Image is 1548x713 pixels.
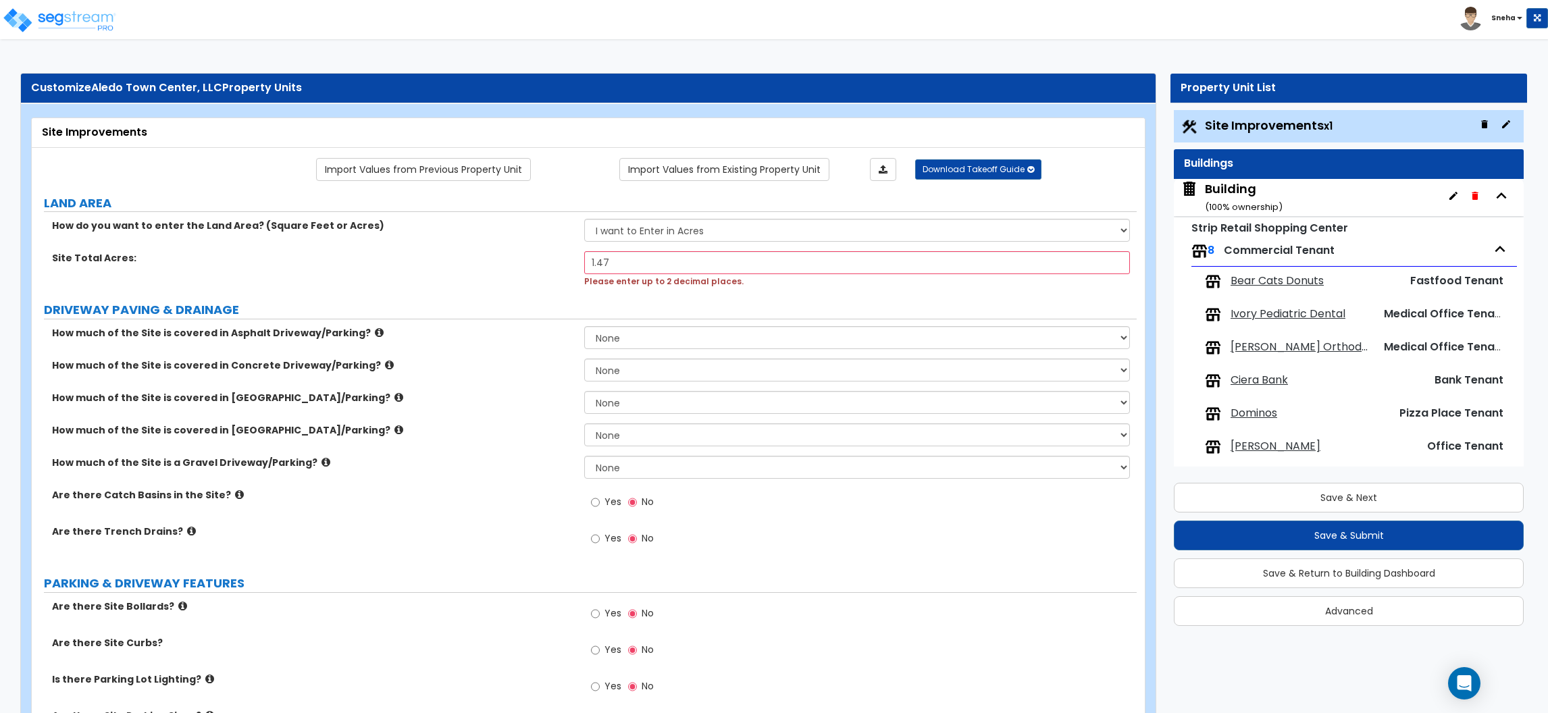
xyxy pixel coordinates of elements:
[52,251,574,265] label: Site Total Acres:
[1205,273,1221,290] img: tenants.png
[385,360,394,370] i: click for more info!
[584,275,744,287] span: Please enter up to 2 decimal places.
[1184,156,1514,171] div: Buildings
[1181,80,1517,96] div: Property Unit List
[1459,7,1482,30] img: avatar.png
[52,600,574,613] label: Are there Site Bollards?
[591,495,600,510] input: Yes
[187,526,196,536] i: click for more info!
[2,7,117,34] img: logo_pro_r.png
[1174,521,1524,550] button: Save & Submit
[235,490,244,500] i: click for more info!
[642,531,654,545] span: No
[915,159,1041,180] button: Download Takeoff Guide
[52,672,574,686] label: Is there Parking Lot Lighting?
[205,674,214,684] i: click for more info!
[52,219,574,232] label: How do you want to enter the Land Area? (Square Feet or Acres)
[1181,118,1198,136] img: Construction.png
[1231,273,1324,289] span: Bear Cats Donuts
[591,679,600,694] input: Yes
[1174,483,1524,512] button: Save & Next
[52,359,574,372] label: How much of the Site is covered in Concrete Driveway/Parking?
[591,643,600,658] input: Yes
[1205,340,1221,356] img: tenants.png
[642,679,654,693] span: No
[316,158,531,181] a: Import the dynamic attribute values from previous properties.
[628,531,637,546] input: No
[52,525,574,538] label: Are there Trench Drains?
[1231,307,1345,322] span: Ivory Pediatric Dental
[1205,439,1221,455] img: tenants.png
[1205,307,1221,323] img: tenants.png
[52,636,574,650] label: Are there Site Curbs?
[604,606,621,620] span: Yes
[628,643,637,658] input: No
[52,391,574,404] label: How much of the Site is covered in [GEOGRAPHIC_DATA]/Parking?
[642,643,654,656] span: No
[321,457,330,467] i: click for more info!
[375,327,384,338] i: click for more info!
[1191,220,1348,236] small: Strip Retail Shopping Center
[1181,180,1198,198] img: building.svg
[91,80,222,95] span: Aledo Town Center, LLC
[628,679,637,694] input: No
[642,495,654,508] span: No
[1324,119,1333,133] small: x1
[1205,180,1283,215] div: Building
[1231,439,1320,454] span: Edward Jones
[44,194,1137,212] label: LAND AREA
[1174,558,1524,588] button: Save & Return to Building Dashboard
[52,456,574,469] label: How much of the Site is a Gravel Driveway/Parking?
[1205,201,1283,213] small: ( 100 % ownership)
[44,301,1137,319] label: DRIVEWAY PAVING & DRAINAGE
[52,423,574,437] label: How much of the Site is covered in [GEOGRAPHIC_DATA]/Parking?
[1427,438,1503,454] span: Office Tenant
[1231,406,1277,421] span: Dominos
[604,643,621,656] span: Yes
[642,606,654,620] span: No
[1174,596,1524,626] button: Advanced
[1410,273,1503,288] span: Fastfood Tenant
[52,488,574,502] label: Are there Catch Basins in the Site?
[394,392,403,402] i: click for more info!
[619,158,829,181] a: Import the dynamic attribute values from existing properties.
[1205,373,1221,389] img: tenants.png
[604,531,621,545] span: Yes
[604,679,621,693] span: Yes
[591,531,600,546] input: Yes
[1448,667,1480,699] div: Open Intercom Messenger
[1205,117,1333,134] span: Site Improvements
[1181,180,1283,215] span: Building
[1191,243,1208,259] img: tenants.png
[628,606,637,621] input: No
[1435,372,1503,388] span: Bank Tenant
[1205,406,1221,422] img: tenants.png
[31,80,1145,96] div: Customize Property Units
[870,158,896,181] a: Import the dynamic attributes value through Excel sheet
[1384,339,1506,354] span: Medical Office Tenant
[1399,405,1503,421] span: Pizza Place Tenant
[591,606,600,621] input: Yes
[1491,13,1516,23] b: Sneha
[42,125,1135,140] div: Site Improvements
[628,495,637,510] input: No
[1231,373,1288,388] span: Ciera Bank
[44,575,1137,592] label: PARKING & DRIVEWAY FEATURES
[1384,306,1506,321] span: Medical Office Tenant
[604,495,621,508] span: Yes
[394,425,403,435] i: click for more info!
[1224,242,1335,258] span: Commercial Tenant
[1208,242,1214,258] span: 8
[1231,340,1369,355] span: Scott Mysers Orthodontics
[178,601,187,611] i: click for more info!
[923,163,1025,175] span: Download Takeoff Guide
[52,326,574,340] label: How much of the Site is covered in Asphalt Driveway/Parking?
